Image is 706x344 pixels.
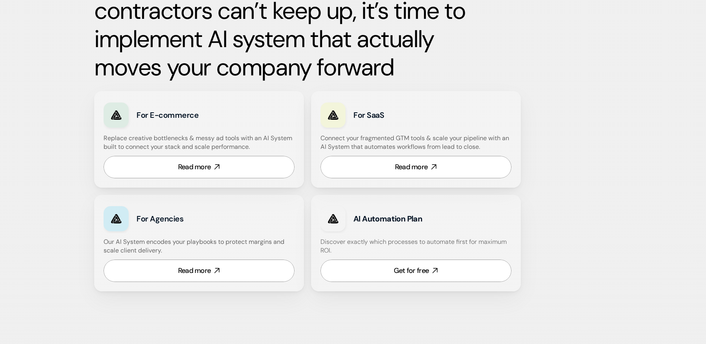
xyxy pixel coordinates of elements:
a: Read more [104,260,295,282]
h4: Our AI System encodes your playbooks to protect margins and scale client delivery. [104,238,295,255]
h4: Replace creative bottlenecks & messy ad tools with an AI System built to connect your stack and s... [104,134,293,152]
strong: AI Automation Plan [353,214,422,224]
a: Read more [320,156,511,178]
a: Get for free [320,260,511,282]
h4: Discover exactly which processes to automate first for maximum ROI. [320,238,511,255]
div: Read more [178,266,211,276]
h3: For SaaS [353,110,460,121]
h3: For E-commerce [136,110,244,121]
div: Get for free [394,266,429,276]
div: Read more [395,162,428,172]
div: Read more [178,162,211,172]
a: Read more [104,156,295,178]
h3: For Agencies [136,213,244,224]
h4: Connect your fragmented GTM tools & scale your pipeline with an AI System that automates workflow... [320,134,515,152]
